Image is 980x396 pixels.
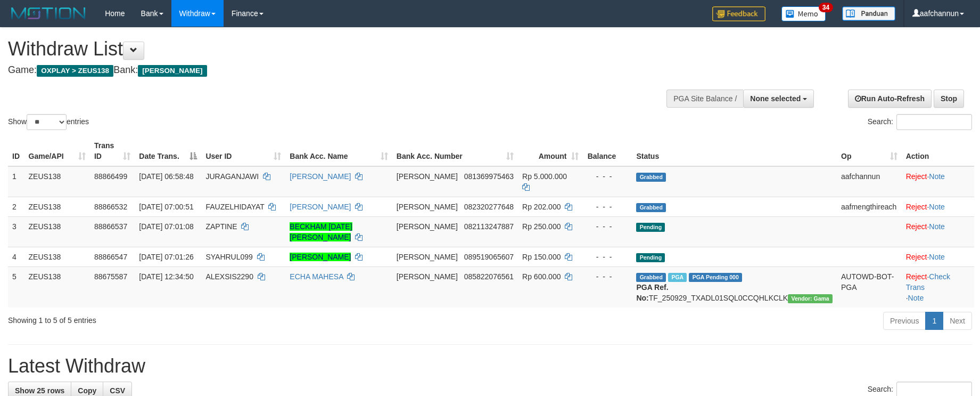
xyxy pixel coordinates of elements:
[906,253,927,261] a: Reject
[636,223,665,232] span: Pending
[896,114,972,130] input: Search:
[632,266,837,308] td: TF_250929_TXADL01SQL0CCQHLKCLK
[24,247,90,266] td: ZEUS138
[781,6,826,21] img: Button%20Memo.svg
[636,173,666,182] span: Grabbed
[906,203,927,211] a: Reject
[587,252,628,262] div: - - -
[8,114,89,130] label: Show entries
[929,253,945,261] a: Note
[929,203,945,211] a: Note
[8,247,24,266] td: 4
[522,172,567,181] span: Rp 5.000.000
[8,166,24,197] td: 1
[902,136,974,166] th: Action
[397,172,458,181] span: [PERSON_NAME]
[90,136,135,166] th: Trans ID: activate to sort column ascending
[883,312,926,330] a: Previous
[8,355,972,377] h1: Latest Withdraw
[290,222,352,241] a: BECKHAM [DATE][PERSON_NAME]
[587,201,628,212] div: - - -
[522,222,561,231] span: Rp 250.000
[906,272,927,281] a: Reject
[902,197,974,216] td: ·
[464,222,514,231] span: Copy 082113247887 to clipboard
[8,266,24,308] td: 5
[205,172,259,181] span: JURAGANJAWI
[636,203,666,212] span: Grabbed
[934,90,964,108] a: Stop
[902,216,974,247] td: ·
[464,272,514,281] span: Copy 085822076561 to clipboard
[587,271,628,282] div: - - -
[37,65,113,77] span: OXPLAY > ZEUS138
[135,136,201,166] th: Date Trans.: activate to sort column descending
[837,136,902,166] th: Op: activate to sort column ascending
[397,272,458,281] span: [PERSON_NAME]
[743,90,814,108] button: None selected
[906,172,927,181] a: Reject
[139,253,193,261] span: [DATE] 07:01:26
[522,272,561,281] span: Rp 600.000
[94,172,127,181] span: 88866499
[205,272,253,281] span: ALEXSIS2290
[902,247,974,266] td: ·
[906,222,927,231] a: Reject
[668,273,687,282] span: Marked by aafpengsreynich
[587,221,628,232] div: - - -
[902,266,974,308] td: · ·
[392,136,518,166] th: Bank Acc. Number: activate to sort column ascending
[205,203,264,211] span: FAUZELHIDAYAT
[8,65,643,76] h4: Game: Bank:
[290,172,351,181] a: [PERSON_NAME]
[138,65,207,77] span: [PERSON_NAME]
[848,90,932,108] a: Run Auto-Refresh
[290,272,343,281] a: ECHA MAHESA
[24,136,90,166] th: Game/API: activate to sort column ascending
[110,386,125,395] span: CSV
[788,294,833,303] span: Vendor URL: https://trx31.1velocity.biz
[139,172,193,181] span: [DATE] 06:58:48
[24,216,90,247] td: ZEUS138
[8,136,24,166] th: ID
[201,136,285,166] th: User ID: activate to sort column ascending
[522,203,561,211] span: Rp 202.000
[868,114,972,130] label: Search:
[94,253,127,261] span: 88866547
[750,94,801,103] span: None selected
[906,272,950,292] a: Check Trans
[15,386,64,395] span: Show 25 rows
[518,136,582,166] th: Amount: activate to sort column ascending
[837,197,902,216] td: aafmengthireach
[636,273,666,282] span: Grabbed
[587,171,628,182] div: - - -
[94,203,127,211] span: 88866532
[636,253,665,262] span: Pending
[8,216,24,247] td: 3
[464,203,514,211] span: Copy 082320277648 to clipboard
[8,197,24,216] td: 2
[139,203,193,211] span: [DATE] 07:00:51
[24,197,90,216] td: ZEUS138
[819,3,833,12] span: 34
[929,172,945,181] a: Note
[522,253,561,261] span: Rp 150.000
[27,114,67,130] select: Showentries
[902,166,974,197] td: ·
[24,166,90,197] td: ZEUS138
[8,311,400,326] div: Showing 1 to 5 of 5 entries
[842,6,895,21] img: panduan.png
[943,312,972,330] a: Next
[837,266,902,308] td: AUTOWD-BOT-PGA
[94,272,127,281] span: 88675587
[632,136,837,166] th: Status
[290,253,351,261] a: [PERSON_NAME]
[929,222,945,231] a: Note
[205,222,237,231] span: ZAPTINE
[285,136,392,166] th: Bank Acc. Name: activate to sort column ascending
[8,5,89,21] img: MOTION_logo.png
[78,386,96,395] span: Copy
[24,266,90,308] td: ZEUS138
[397,253,458,261] span: [PERSON_NAME]
[397,203,458,211] span: [PERSON_NAME]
